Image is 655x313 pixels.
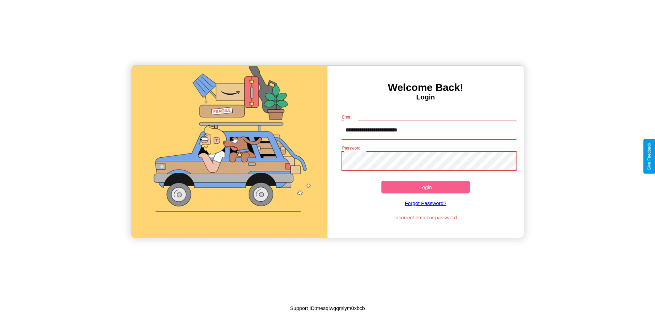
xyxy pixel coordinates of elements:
h4: Login [327,93,524,101]
p: Incorrect email or password [337,213,514,222]
h3: Welcome Back! [327,82,524,93]
img: gif [131,66,327,238]
a: Forgot Password? [337,193,514,213]
div: Give Feedback [647,143,652,170]
label: Password [342,145,360,151]
p: Support ID: mesqiwgqmiym0xbcb [290,303,365,313]
button: Login [381,181,470,193]
label: Email [342,114,353,120]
